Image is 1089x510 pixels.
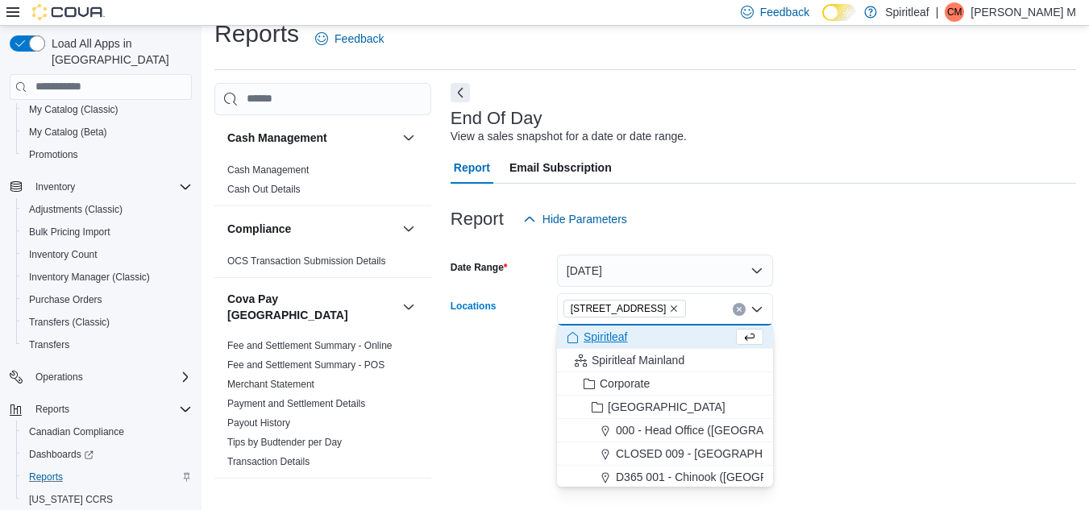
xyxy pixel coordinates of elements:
[29,448,94,461] span: Dashboards
[227,493,280,509] h3: Customer
[557,349,773,372] button: Spiritleaf Mainland
[3,366,198,388] button: Operations
[214,160,431,205] div: Cash Management
[29,367,89,387] button: Operations
[733,303,746,316] button: Clear input
[227,417,290,429] span: Payout History
[214,18,299,50] h1: Reports
[592,352,684,368] span: Spiritleaf Mainland
[23,245,104,264] a: Inventory Count
[23,145,85,164] a: Promotions
[16,288,198,311] button: Purchase Orders
[23,422,192,442] span: Canadian Compliance
[29,148,78,161] span: Promotions
[557,325,773,349] button: Spiritleaf
[227,456,310,467] a: Transaction Details
[557,466,773,489] button: D365 001 - Chinook ([GEOGRAPHIC_DATA])
[227,417,290,429] a: Payout History
[227,221,396,237] button: Compliance
[227,164,309,176] span: Cash Management
[563,300,687,317] span: 564 - Spiritleaf Queen St E Beaches (Toronto)
[16,311,198,334] button: Transfers (Classic)
[227,255,386,267] a: OCS Transaction Submission Details
[451,128,687,145] div: View a sales snapshot for a date or date range.
[23,290,192,309] span: Purchase Orders
[227,291,396,323] h3: Cova Pay [GEOGRAPHIC_DATA]
[454,151,490,184] span: Report
[29,103,118,116] span: My Catalog (Classic)
[750,303,763,316] button: Close list of options
[542,211,627,227] span: Hide Parameters
[557,396,773,419] button: [GEOGRAPHIC_DATA]
[584,329,627,345] span: Spiritleaf
[227,359,384,371] span: Fee and Settlement Summary - POS
[227,455,310,468] span: Transaction Details
[16,443,198,466] a: Dashboards
[947,2,962,22] span: CM
[557,372,773,396] button: Corporate
[23,490,192,509] span: Washington CCRS
[309,23,390,55] a: Feedback
[23,222,117,242] a: Bulk Pricing Import
[35,403,69,416] span: Reports
[23,245,192,264] span: Inventory Count
[571,301,667,317] span: [STREET_ADDRESS]
[16,221,198,243] button: Bulk Pricing Import
[29,177,192,197] span: Inventory
[16,334,198,356] button: Transfers
[3,176,198,198] button: Inventory
[16,466,198,488] button: Reports
[29,248,98,261] span: Inventory Count
[227,359,384,371] a: Fee and Settlement Summary - POS
[23,467,192,487] span: Reports
[23,335,76,355] a: Transfers
[822,21,823,22] span: Dark Mode
[451,209,504,229] h3: Report
[399,219,418,238] button: Compliance
[29,226,110,238] span: Bulk Pricing Import
[23,267,156,287] a: Inventory Manager (Classic)
[23,145,192,164] span: Promotions
[29,367,192,387] span: Operations
[3,398,198,421] button: Reports
[23,335,192,355] span: Transfers
[451,300,497,313] label: Locations
[23,313,192,332] span: Transfers (Classic)
[29,471,63,483] span: Reports
[227,339,393,352] span: Fee and Settlement Summary - Online
[616,422,832,438] span: 000 - Head Office ([GEOGRAPHIC_DATA])
[35,371,83,384] span: Operations
[23,122,192,142] span: My Catalog (Beta)
[29,177,81,197] button: Inventory
[399,297,418,317] button: Cova Pay [GEOGRAPHIC_DATA]
[29,400,192,419] span: Reports
[227,398,365,409] a: Payment and Settlement Details
[451,83,470,102] button: Next
[23,122,114,142] a: My Catalog (Beta)
[16,243,198,266] button: Inventory Count
[16,121,198,143] button: My Catalog (Beta)
[227,437,342,448] a: Tips by Budtender per Day
[451,261,508,274] label: Date Range
[23,100,192,119] span: My Catalog (Classic)
[616,446,815,462] span: CLOSED 009 - [GEOGRAPHIC_DATA].
[227,436,342,449] span: Tips by Budtender per Day
[16,98,198,121] button: My Catalog (Classic)
[227,397,365,410] span: Payment and Settlement Details
[32,4,105,20] img: Cova
[335,31,384,47] span: Feedback
[616,469,844,485] span: D365 001 - Chinook ([GEOGRAPHIC_DATA])
[600,375,650,392] span: Corporate
[29,338,69,351] span: Transfers
[885,2,929,22] p: Spiritleaf
[227,255,386,267] span: OCS Transaction Submission Details
[509,151,612,184] span: Email Subscription
[29,400,76,419] button: Reports
[35,180,75,193] span: Inventory
[23,422,131,442] a: Canadian Compliance
[16,421,198,443] button: Canadian Compliance
[214,336,431,478] div: Cova Pay [GEOGRAPHIC_DATA]
[451,109,542,128] h3: End Of Day
[29,126,107,139] span: My Catalog (Beta)
[23,222,192,242] span: Bulk Pricing Import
